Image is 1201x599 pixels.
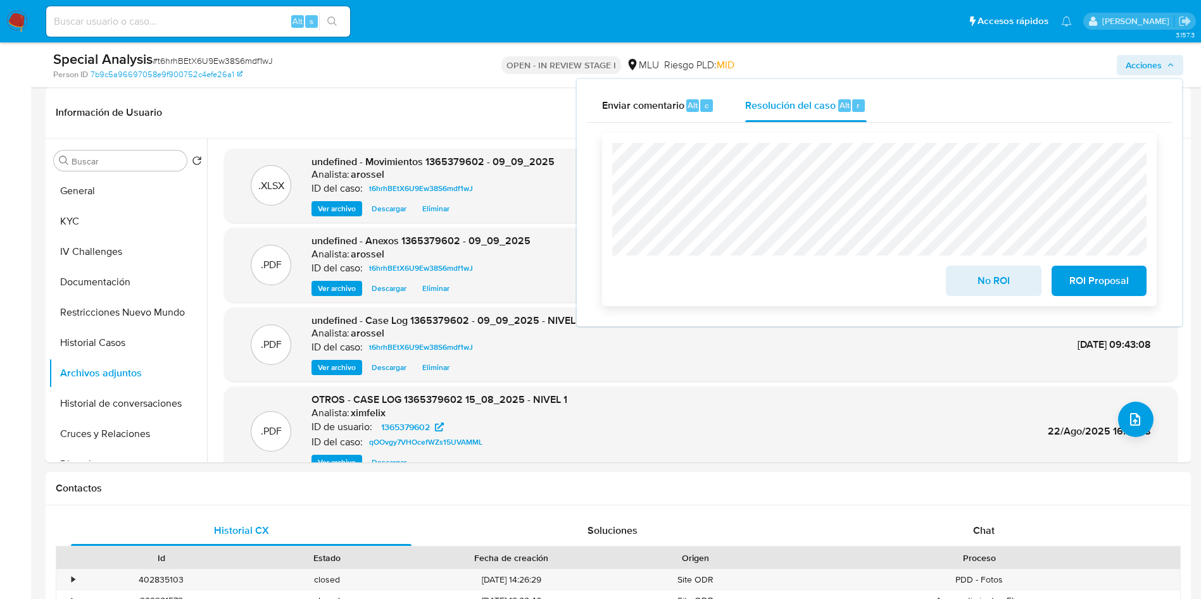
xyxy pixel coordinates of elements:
span: Descargar [372,202,406,215]
span: Ver archivo [318,202,356,215]
div: Site ODR [613,569,779,590]
p: ID del caso: [311,182,363,195]
span: Alt [839,99,850,111]
span: s [310,15,313,27]
span: Ver archivo [318,361,356,374]
span: Enviar comentario [602,97,684,112]
span: 3.157.3 [1176,30,1195,40]
span: undefined - Movimientos 1365379602 - 09_09_2025 [311,154,555,169]
button: Descargar [365,281,413,296]
span: t6hrhBEtX6U9Ew38S6mdf1wJ [369,340,473,355]
button: IV Challenges [49,237,207,267]
span: Alt [292,15,303,27]
button: Historial Casos [49,328,207,358]
button: KYC [49,206,207,237]
input: Buscar [72,156,182,167]
span: No ROI [962,267,1024,295]
div: Fecha de creación [419,552,604,564]
button: Descargar [365,455,413,470]
a: t6hrhBEtX6U9Ew38S6mdf1wJ [364,261,478,276]
span: Resolución del caso [745,97,836,112]
h6: arossel [351,168,384,181]
p: Analista: [311,407,349,419]
span: undefined - Case Log 1365379602 - 09_09_2025 - NIVEL 1 [311,313,582,328]
span: Acciones [1126,55,1162,75]
span: 22/Ago/2025 16:19:08 [1048,424,1151,438]
div: 402835103 [79,569,244,590]
a: 1365379602 [374,419,451,435]
h1: Contactos [56,482,1181,495]
span: ROI Proposal [1068,267,1130,295]
div: closed [244,569,410,590]
h6: ximfelix [351,407,386,419]
button: Eliminar [416,281,456,296]
p: Analista: [311,168,349,181]
span: undefined - Anexos 1365379602 - 09_09_2025 [311,233,531,248]
button: Eliminar [416,201,456,216]
button: Archivos adjuntos [49,358,207,388]
p: .PDF [261,258,282,272]
span: Eliminar [422,202,450,215]
button: Buscar [59,156,69,166]
span: [DATE] 09:43:08 [1078,337,1151,352]
div: [DATE] 14:26:29 [410,569,613,590]
b: Special Analysis [53,49,153,69]
button: Eliminar [416,360,456,375]
span: Accesos rápidos [978,15,1048,28]
button: Ver archivo [311,281,362,296]
p: Analista: [311,327,349,340]
span: Eliminar [422,282,450,295]
div: • [72,574,75,586]
button: Restricciones Nuevo Mundo [49,297,207,328]
button: Ver archivo [311,455,362,470]
button: Cruces y Relaciones [49,419,207,449]
p: OPEN - IN REVIEW STAGE I [501,56,621,74]
div: MLU [626,58,659,72]
p: Analista: [311,248,349,261]
a: t6hrhBEtX6U9Ew38S6mdf1wJ [364,340,478,355]
a: qOOvgy7VHOcefWZs15UVAMML [364,435,487,450]
span: OTROS - CASE LOG 1365379602 15_08_2025 - NIVEL 1 [311,392,567,407]
span: qOOvgy7VHOcefWZs15UVAMML [369,435,482,450]
button: upload-file [1118,402,1154,437]
button: ROI Proposal [1052,266,1147,296]
button: Descargar [365,201,413,216]
span: r [857,99,860,111]
span: Descargar [372,456,406,469]
p: .XLSX [258,179,284,193]
span: MID [717,58,734,72]
span: Chat [973,523,995,538]
span: t6hrhBEtX6U9Ew38S6mdf1wJ [369,181,473,196]
p: ID del caso: [311,262,363,275]
button: Documentación [49,267,207,297]
button: Ver archivo [311,360,362,375]
span: Descargar [372,282,406,295]
div: Id [87,552,236,564]
div: Estado [253,552,401,564]
p: .PDF [261,338,282,352]
a: 7b9c5a96697058e9f900752c4efe26a1 [91,69,242,80]
b: Person ID [53,69,88,80]
button: Acciones [1117,55,1183,75]
a: Notificaciones [1061,16,1072,27]
button: Ver archivo [311,201,362,216]
span: 1365379602 [381,419,430,435]
span: t6hrhBEtX6U9Ew38S6mdf1wJ [369,261,473,276]
button: No ROI [946,266,1041,296]
h6: arossel [351,327,384,340]
h1: Información de Usuario [56,106,162,119]
span: c [705,99,708,111]
button: Descargar [365,360,413,375]
a: t6hrhBEtX6U9Ew38S6mdf1wJ [364,181,478,196]
span: Soluciones [588,523,638,538]
p: .PDF [261,424,282,438]
div: Proceso [788,552,1171,564]
span: Eliminar [422,361,450,374]
div: Origen [622,552,770,564]
a: Salir [1178,15,1192,28]
p: ID de usuario: [311,421,372,433]
div: PDD - Fotos [779,569,1180,590]
button: Volver al orden por defecto [192,156,202,170]
p: ID del caso: [311,436,363,448]
h6: arossel [351,248,384,261]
